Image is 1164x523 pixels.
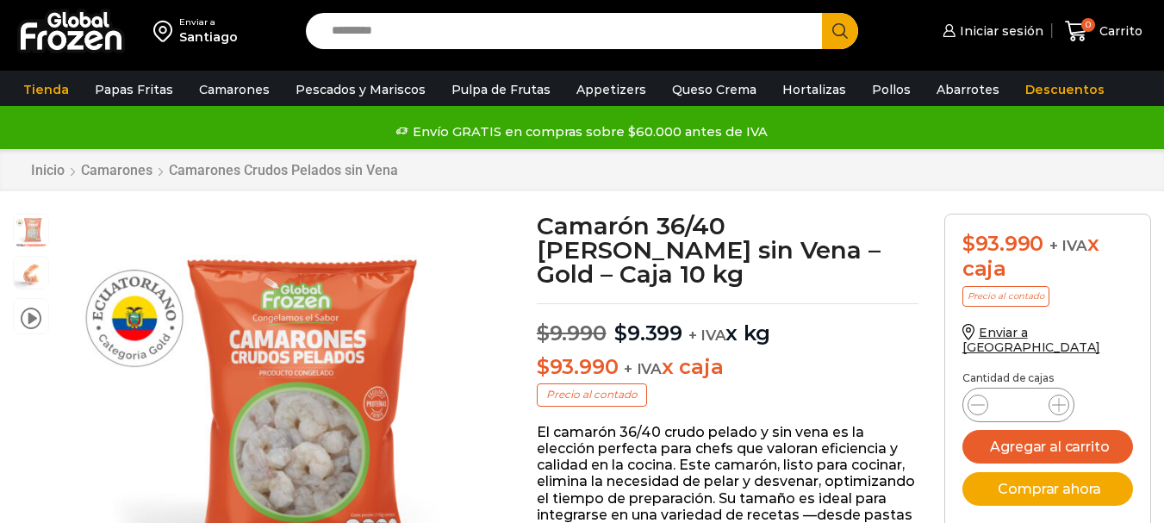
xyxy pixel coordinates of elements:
span: $ [537,321,550,346]
bdi: 93.990 [962,231,1043,256]
a: Abarrotes [928,73,1008,106]
span: PM04004041 [14,215,48,249]
span: $ [962,231,975,256]
a: Camarones [190,73,278,106]
span: + IVA [1049,237,1087,254]
span: + IVA [688,327,726,344]
span: camaron-sin-cascara [14,257,48,291]
p: x kg [537,303,918,346]
a: 0 Carrito [1061,11,1147,52]
p: Precio al contado [962,286,1049,307]
p: x caja [537,355,918,380]
a: Pollos [863,73,919,106]
a: Camarones Crudos Pelados sin Vena [168,162,399,178]
p: Precio al contado [537,383,647,406]
span: $ [537,354,550,379]
p: Cantidad de cajas [962,372,1133,384]
input: Product quantity [1002,393,1035,417]
span: 0 [1081,18,1095,32]
div: x caja [962,232,1133,282]
a: Appetizers [568,73,655,106]
img: address-field-icon.svg [153,16,179,46]
a: Enviar a [GEOGRAPHIC_DATA] [962,325,1100,355]
a: Papas Fritas [86,73,182,106]
nav: Breadcrumb [30,162,399,178]
h1: Camarón 36/40 [PERSON_NAME] sin Vena – Gold – Caja 10 kg [537,214,918,286]
span: + IVA [624,360,662,377]
bdi: 93.990 [537,354,618,379]
a: Pescados y Mariscos [287,73,434,106]
span: $ [614,321,627,346]
div: Enviar a [179,16,238,28]
span: Carrito [1095,22,1142,40]
button: Comprar ahora [962,472,1133,506]
button: Agregar al carrito [962,430,1133,464]
bdi: 9.990 [537,321,607,346]
a: Inicio [30,162,65,178]
a: Iniciar sesión [938,14,1043,48]
a: Pulpa de Frutas [443,73,559,106]
span: Iniciar sesión [955,22,1043,40]
button: Search button [822,13,858,49]
a: Tienda [15,73,78,106]
div: Santiago [179,28,238,46]
bdi: 9.399 [614,321,682,346]
a: Hortalizas [774,73,855,106]
a: Queso Crema [663,73,765,106]
a: Descuentos [1017,73,1113,106]
a: Camarones [80,162,153,178]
